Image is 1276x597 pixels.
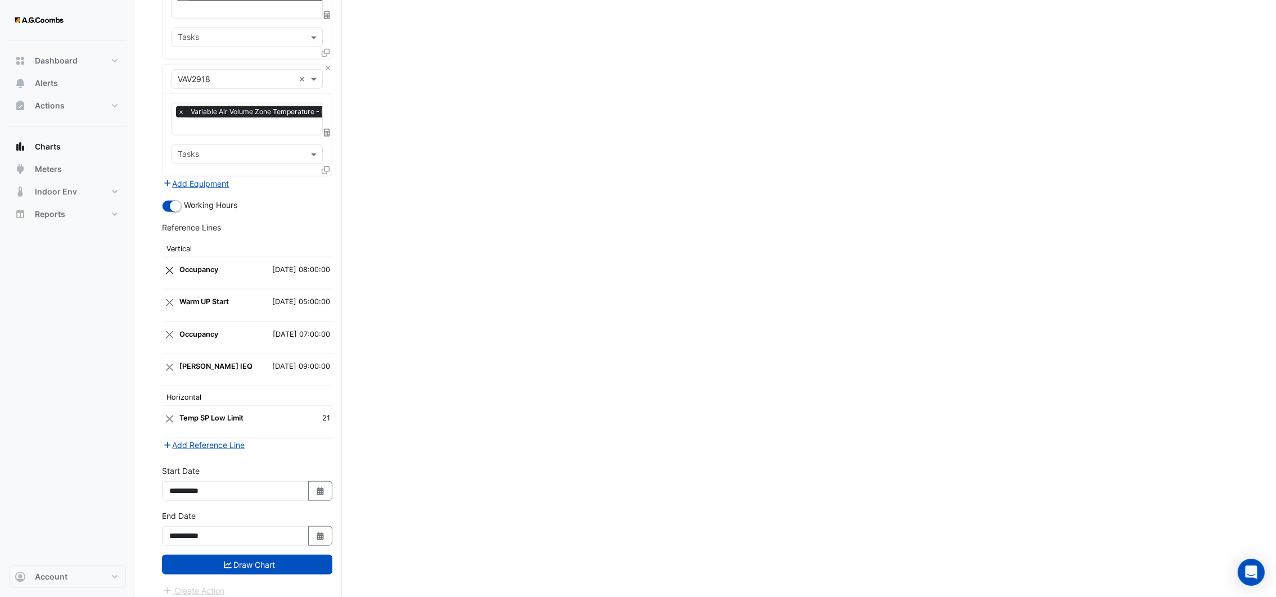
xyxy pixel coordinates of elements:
div: Open Intercom Messenger [1238,559,1265,586]
span: Clear [299,73,308,85]
button: Indoor Env [9,180,126,203]
strong: Occupancy [179,265,218,274]
app-icon: Charts [15,141,26,152]
th: Horizontal [162,386,332,406]
app-icon: Reports [15,209,26,220]
span: Meters [35,164,62,175]
span: Choose Function [322,128,332,137]
td: [DATE] 08:00:00 [258,257,332,290]
span: Actions [35,100,65,111]
span: Account [35,571,67,582]
strong: Temp SP Low Limit [179,414,244,422]
div: Tasks [176,148,199,162]
span: Variable Air Volume Zone Temperature - L29 (NABERS IE), Med High Rise NE [188,106,465,117]
td: Occupancy [177,257,258,290]
strong: Occupancy [179,330,218,338]
button: Draw Chart [162,555,332,575]
td: [DATE] 09:00:00 [258,354,332,386]
fa-icon: Select Date [315,486,326,496]
fa-icon: Select Date [315,531,326,541]
td: [DATE] 05:00:00 [258,290,332,322]
button: Dashboard [9,49,126,72]
button: Add Equipment [162,177,230,190]
button: Actions [9,94,126,117]
img: Company Logo [13,9,64,31]
th: Vertical [162,238,332,257]
app-icon: Meters [15,164,26,175]
td: Warm UP Start [177,290,258,322]
td: Temp SP Low Limit [177,406,308,438]
span: Working Hours [184,200,237,210]
span: Clone Favourites and Tasks from this Equipment to other Equipment [322,48,330,58]
button: Close [164,292,175,313]
span: Dashboard [35,55,78,66]
button: Close [164,408,175,429]
button: Charts [9,135,126,158]
td: NABERS IEQ [177,354,258,386]
span: Indoor Env [35,186,77,197]
app-icon: Actions [15,100,26,111]
button: Close [164,324,175,346]
td: Occupancy [177,322,258,354]
app-icon: Indoor Env [15,186,26,197]
div: Tasks [176,31,199,46]
span: Clone Favourites and Tasks from this Equipment to other Equipment [322,165,330,175]
button: Add Reference Line [162,438,246,451]
td: [DATE] 07:00:00 [258,322,332,354]
strong: Warm UP Start [179,297,229,306]
button: Close [164,356,175,378]
button: Reports [9,203,126,225]
label: Start Date [162,465,200,477]
app-icon: Dashboard [15,55,26,66]
td: 21 [308,406,332,438]
label: Reference Lines [162,221,221,233]
span: Charts [35,141,61,152]
span: × [176,106,186,117]
span: Reports [35,209,65,220]
label: End Date [162,510,196,522]
button: Account [9,566,126,588]
button: Alerts [9,72,126,94]
button: Close [324,65,332,72]
span: Choose Function [322,11,332,20]
span: Alerts [35,78,58,89]
app-escalated-ticket-create-button: Please draw the charts first [162,585,226,594]
app-icon: Alerts [15,78,26,89]
button: Meters [9,158,126,180]
button: Close [164,260,175,281]
strong: [PERSON_NAME] IEQ [179,362,253,370]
